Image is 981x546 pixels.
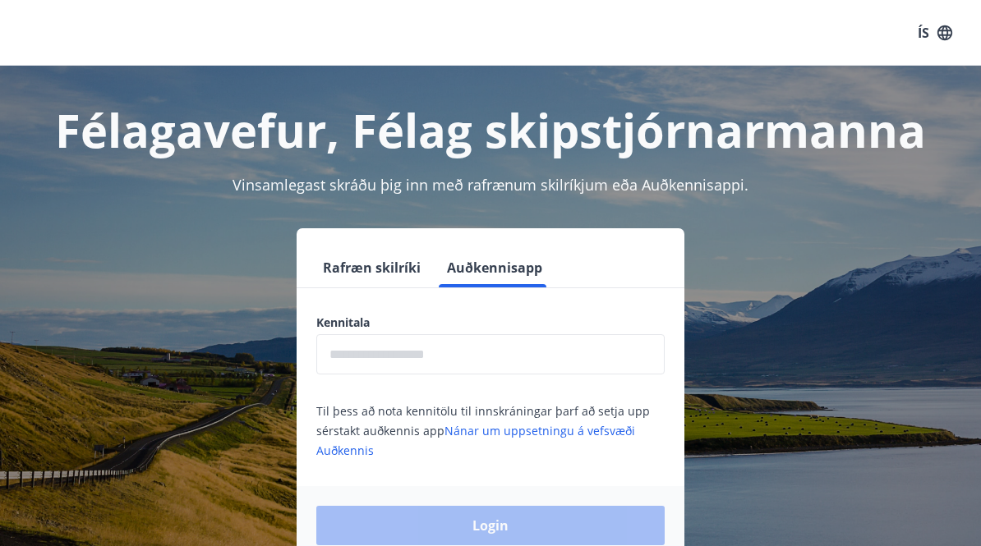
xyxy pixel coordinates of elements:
span: Vinsamlegast skráðu þig inn með rafrænum skilríkjum eða Auðkennisappi. [233,175,748,195]
h1: Félagavefur, Félag skipstjórnarmanna [20,99,961,161]
a: Nánar um uppsetningu á vefsvæði Auðkennis [316,423,635,458]
span: Til þess að nota kennitölu til innskráningar þarf að setja upp sérstakt auðkennis app [316,403,650,458]
button: Rafræn skilríki [316,248,427,287]
button: ÍS [909,18,961,48]
label: Kennitala [316,314,665,331]
button: Auðkennisapp [440,248,549,287]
